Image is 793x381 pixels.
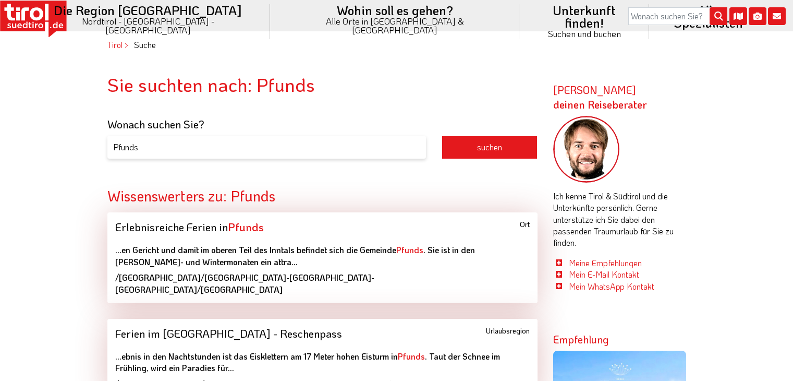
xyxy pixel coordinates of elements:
div: Ferien im [GEOGRAPHIC_DATA] - Reschenpass [115,327,530,340]
img: frag-markus.png [553,116,620,183]
i: Fotogalerie [749,7,766,25]
span: Urlaubsregion [486,327,530,336]
a: Meine Empfehlungen [569,257,642,268]
button: suchen [442,136,538,159]
h1: Sie suchten nach: Pfunds [107,74,538,95]
div: Erlebnisreiche Ferien in [115,220,530,233]
div: Ich kenne Tirol & Südtirol und die Unterkünfte persönlich. Gerne unterstütze ich Sie dabei den pa... [553,116,686,292]
small: Suchen und buchen [532,29,637,38]
strong: [PERSON_NAME] [553,83,647,111]
small: Nordtirol - [GEOGRAPHIC_DATA] - [GEOGRAPHIC_DATA] [39,17,258,34]
span: deinen Reiseberater [553,98,647,111]
strong: Pfunds [228,220,264,234]
div: /[GEOGRAPHIC_DATA]/[GEOGRAPHIC_DATA]-[GEOGRAPHIC_DATA]-[GEOGRAPHIC_DATA]/[GEOGRAPHIC_DATA] [115,272,530,295]
a: Mein WhatsApp Kontakt [569,281,654,292]
small: Alle Orte in [GEOGRAPHIC_DATA] & [GEOGRAPHIC_DATA] [283,17,507,34]
a: Erlebnisreiche Ferien inPfundsOrt ...en Gericht und damit im oberen Teil des Inntals befindet sic... [107,212,538,303]
strong: Empfehlung [553,332,609,346]
i: Kontakt [768,7,786,25]
a: Mein E-Mail Kontakt [569,269,639,280]
h2: Wissenswerters zu: Pfunds [107,188,538,204]
h3: Wonach suchen Sie? [107,118,538,130]
strong: Pfunds [398,351,425,362]
input: Wonach suchen Sie? [628,7,727,25]
span: Ort [520,220,530,229]
input: Suchbegriff eingeben [107,136,426,159]
i: Karte öffnen [729,7,747,25]
strong: Pfunds [396,244,423,255]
